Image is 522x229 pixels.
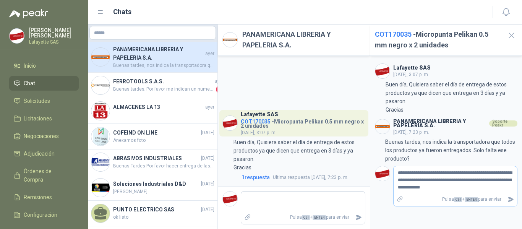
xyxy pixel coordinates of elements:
span: [DATE] [201,206,214,213]
img: Company Logo [91,153,110,171]
h3: Lafayette SAS [393,66,431,70]
img: Company Logo [91,48,110,66]
span: ok listo [113,214,214,221]
span: Inicio [24,62,36,70]
a: Company LogoALMACENES LA 13ayer. [88,98,217,124]
img: Company Logo [375,119,390,134]
img: Logo peakr [9,9,48,18]
span: [DATE], 3:07 p. m. [393,72,429,77]
span: . [113,111,214,119]
span: [PERSON_NAME] [113,188,214,195]
div: Soporte Peakr [489,120,517,127]
span: ENTER [313,215,326,220]
label: Adjuntar archivos [241,211,254,224]
h1: Chats [113,6,131,17]
h4: ABRASIVOS INDUSTRIALES [113,154,199,162]
img: Company Logo [223,192,237,206]
span: Chat [24,79,35,88]
img: Company Logo [91,76,110,94]
span: 1 respuesta [242,173,270,182]
p: Buen día, Quisiera saber el día de entrega de estos productos ya que dicen que entrega en 3 días ... [386,80,517,114]
span: [DATE], 7:23 p. m. [393,130,429,135]
span: Buenas tardes; Por favor me indican un numero donde me pueda comunicar con ustedes, para validar ... [113,86,214,93]
span: Adjudicación [24,149,55,158]
span: Solicitudes [24,97,50,105]
button: Enviar [504,193,517,206]
span: Anexamos foto [113,137,214,144]
h2: PANAMERICANA LIBRERIA Y PAPELERIA S.A. [242,29,365,51]
p: Buen día, Quisiera saber el día de entrega de estos productos ya que dicen que entrega en 3 días ... [233,138,365,172]
p: Pulsa + para enviar [406,193,504,206]
a: Inicio [9,58,79,73]
label: Adjuntar archivos [394,193,407,206]
p: Buenas tardes, nos indica la transportadora que todos los productos ya fueron entregados. Solo fa... [385,138,517,163]
h4: - Micropunta Pelikan 0.5 mm negro x 2 unidades [241,117,365,128]
h4: ALMACENES LA 13 [113,103,204,111]
h4: FERROTOOLS S.A.S. [113,77,213,86]
span: Licitaciones [24,114,52,123]
img: Company Logo [91,127,110,146]
img: Company Logo [91,179,110,197]
span: Negociaciones [24,132,59,140]
span: 1 [216,86,224,93]
button: Enviar [352,211,365,224]
h2: - Micropunta Pelikan 0.5 mm negro x 2 unidades [375,29,501,51]
a: Adjudicación [9,146,79,161]
span: Remisiones [24,193,52,201]
p: [PERSON_NAME] [PERSON_NAME] [29,28,79,38]
a: PUNTO ELECTRICO SAS[DATE]ok listo [88,201,217,226]
img: Company Logo [223,32,237,47]
span: Ctrl [302,215,310,220]
span: ENTER [465,197,478,202]
span: Configuración [24,211,57,219]
p: Pulsa + para enviar [254,211,352,224]
a: Negociaciones [9,129,79,143]
span: [DATE], 7:23 p. m. [273,174,349,181]
a: Configuración [9,208,79,222]
span: Buenas Tardes Por favor hacer entrega de las 9 unidades [113,162,214,170]
span: Órdenes de Compra [24,167,71,184]
span: [DATE] [201,180,214,188]
a: Company LogoSoluciones Industriales D&D[DATE][PERSON_NAME] [88,175,217,201]
a: Chat [9,76,79,91]
span: COT170035 [241,119,271,125]
h3: Lafayette SAS [241,112,278,117]
a: Company LogoCOFEIND ON LINE[DATE]Anexamos foto [88,124,217,149]
h4: Soluciones Industriales D&D [113,180,199,188]
span: Ctrl [454,197,462,202]
span: ayer [214,78,224,85]
img: Company Logo [223,116,237,130]
a: Remisiones [9,190,79,205]
a: Órdenes de Compra [9,164,79,187]
a: Company LogoFERROTOOLS S.A.S.ayerBuenas tardes; Por favor me indican un numero donde me pueda com... [88,73,217,98]
span: ayer [205,104,214,111]
a: Solicitudes [9,94,79,108]
span: [DATE] [201,129,214,136]
span: Ultima respuesta [273,174,310,181]
h4: PUNTO ELECTRICO SAS [113,205,199,214]
span: COT170035 [375,30,412,38]
img: Company Logo [91,102,110,120]
h3: PANAMERICANA LIBRERIA Y PAPELERIA S.A. [393,119,488,128]
a: Licitaciones [9,111,79,126]
span: [DATE] [201,155,214,162]
h4: PANAMERICANA LIBRERIA Y PAPELERIA S.A. [113,45,204,62]
img: Company Logo [375,64,390,78]
a: Company LogoABRASIVOS INDUSTRIALES[DATE]Buenas Tardes Por favor hacer entrega de las 9 unidades [88,149,217,175]
p: Lafayette SAS [29,40,79,44]
a: Company LogoPANAMERICANA LIBRERIA Y PAPELERIA S.A.ayerBuenas tardes, nos indica la transportadora... [88,42,217,73]
a: 1respuestaUltima respuesta[DATE], 7:23 p. m. [240,173,365,182]
span: ayer [205,50,214,57]
span: Buenas tardes, nos indica la transportadora que todos los productos ya fueron entregados. Solo fa... [113,62,214,69]
img: Company Logo [375,166,390,181]
img: Company Logo [10,29,24,43]
h4: COFEIND ON LINE [113,128,199,137]
span: [DATE], 3:07 p. m. [241,130,277,135]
